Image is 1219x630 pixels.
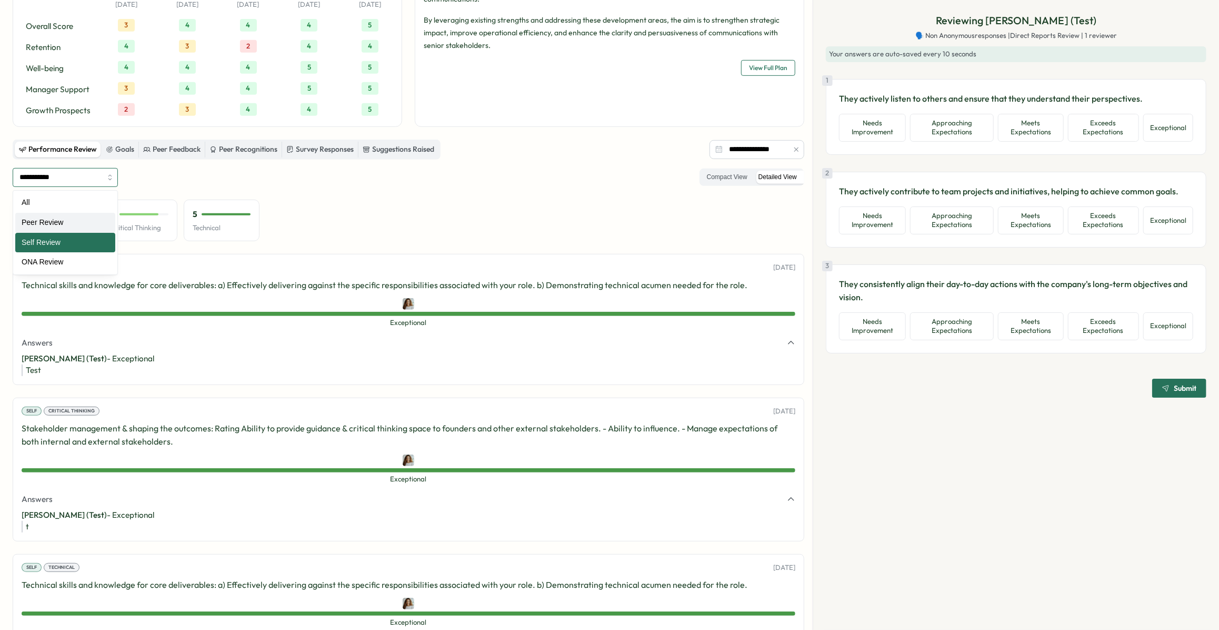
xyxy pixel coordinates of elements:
div: Performance Review [19,144,97,155]
span: Answers [22,337,53,349]
div: 4 [179,19,196,32]
p: They actively contribute to team projects and initiatives, helping to achieve common goals. [839,185,1193,198]
button: Meets Expectations [998,312,1063,340]
div: Manager Support [26,82,91,97]
div: 4 [179,61,196,74]
div: Goals [106,144,134,155]
div: 3 [118,82,135,95]
button: Meets Expectations [998,206,1063,234]
p: [DATE] [773,407,795,416]
p: They consistently align their day-to-day actions with the company's long-term objectives and vision. [839,278,1193,304]
div: 4 [240,82,257,95]
div: 3 [179,40,196,53]
p: Critical Thinking [111,223,168,233]
div: ONA Review [15,252,115,272]
div: Self Review [15,233,115,253]
div: 4 [362,40,378,53]
p: [DATE] [773,263,795,272]
div: Survey Responses [286,144,354,155]
img: Patricia (Test) [403,598,414,609]
div: Growth Prospects [26,103,91,118]
img: Patricia (Test) [403,455,414,466]
button: Exceptional [1143,206,1193,234]
span: [PERSON_NAME] (Test) [22,510,107,520]
span: Your answers are auto-saved every 10 seconds [829,50,976,58]
div: Test [26,365,795,376]
button: Exceeds Expectations [1068,312,1139,340]
div: 1 [822,75,833,86]
span: [PERSON_NAME] (Test) [22,353,107,363]
span: Exceptional [22,318,795,328]
div: Technical [44,563,79,573]
div: 5 [301,82,317,95]
span: Exceptional [22,618,795,627]
p: Technical skills and knowledge for core deliverables: a) Effectively delivering against the speci... [22,279,795,292]
button: Needs Improvement [839,312,906,340]
div: Self [22,563,42,573]
div: 4 [301,19,317,32]
div: Self [22,407,42,416]
button: Exceptional [1143,114,1193,142]
button: Approaching Expectations [910,312,994,340]
div: 2 [822,168,833,179]
div: 4 [301,40,317,53]
img: Patricia (Test) [403,298,414,310]
p: - Exceptional [22,353,795,365]
button: Submit [1152,379,1206,398]
div: t [26,521,795,533]
div: 3 [118,19,135,32]
span: Answers [22,494,53,505]
div: 4 [240,103,257,116]
div: 3 [822,261,833,271]
p: 5 [193,209,197,220]
label: Compact View [702,171,753,184]
button: Answers [22,337,795,349]
label: Detailed View [753,171,802,184]
button: Exceeds Expectations [1068,206,1139,234]
span: Submit [1174,385,1196,392]
div: 4 [118,40,135,53]
button: Needs Improvement [839,114,906,142]
button: Approaching Expectations [910,114,994,142]
p: Technical skills and knowledge for core deliverables: a) Effectively delivering against the speci... [22,578,795,592]
p: Reviewing [PERSON_NAME] (Test) [936,13,1096,29]
div: 5 [362,82,378,95]
span: View Full Plan [749,61,787,75]
div: Peer Review [15,213,115,233]
div: Critical Thinking [44,407,99,416]
button: Approaching Expectations [910,206,994,234]
p: Technical [193,223,251,233]
div: 4 [240,19,257,32]
div: 4 [301,103,317,116]
div: 5 [362,103,378,116]
div: 2 [118,103,135,116]
button: Exceeds Expectations [1068,114,1139,142]
p: Stakeholder management & shaping the outcomes: Rating Ability to provide guidance & critical thin... [22,422,795,448]
button: Meets Expectations [998,114,1063,142]
div: 3 [179,103,196,116]
div: 2 [240,40,257,53]
button: Exceptional [1143,312,1193,340]
button: Answers [22,494,795,505]
div: 4 [240,61,257,74]
div: 5 [362,19,378,32]
p: By leveraging existing strengths and addressing these development areas, the aim is to strengthen... [424,14,795,52]
div: 4 [118,61,135,74]
div: All [15,193,115,213]
p: They actively listen to others and ensure that they understand their perspectives. [839,92,1193,105]
div: 5 [362,61,378,74]
button: View Full Plan [741,60,795,76]
div: 4 [179,82,196,95]
div: Retention [26,40,91,55]
span: Exceptional [22,475,795,484]
div: Overall Score [26,19,91,34]
span: 🗣️ Non Anonymous responses | Direct Reports Review | 1 reviewer [915,31,1117,41]
button: Needs Improvement [839,206,906,234]
div: Peer Feedback [143,144,201,155]
div: Well-being [26,61,91,76]
p: [DATE] [773,563,795,573]
div: Suggestions Raised [363,144,434,155]
div: Peer Recognitions [209,144,277,155]
p: - Exceptional [22,509,795,521]
div: 5 [301,61,317,74]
